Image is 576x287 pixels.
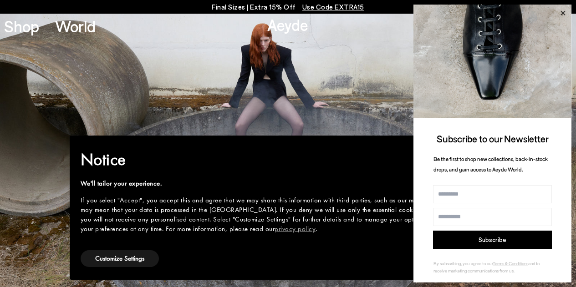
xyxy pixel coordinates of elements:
[81,250,159,267] button: Customize Settings
[81,148,481,171] h2: Notice
[81,179,481,188] div: We'll tailor your experience.
[433,156,548,172] span: Be the first to shop new collections, back-in-stock drops, and gain access to Aeyde World.
[81,196,481,234] div: If you select "Accept", you accept this and agree that we may share this information with third p...
[433,261,493,266] span: By subscribing, you agree to our
[212,1,364,13] p: Final Sizes | Extra 15% Off
[275,224,316,233] a: privacy policy
[433,231,552,249] button: Subscribe
[437,133,549,144] span: Subscribe to our Newsletter
[413,5,571,118] img: ca3f721fb6ff708a270709c41d776025.jpg
[4,18,39,34] a: Shop
[302,3,364,11] span: Navigate to /collections/ss25-final-sizes
[267,15,308,34] a: Aeyde
[55,18,96,34] a: World
[493,261,528,266] a: Terms & Conditions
